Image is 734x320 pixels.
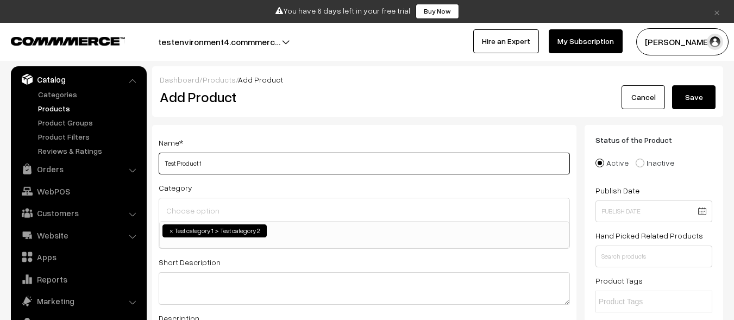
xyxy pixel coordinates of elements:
img: COMMMERCE [11,37,125,45]
a: × [710,5,724,18]
a: Products [203,75,236,84]
button: [PERSON_NAME] [636,28,729,55]
img: user [707,34,723,50]
span: × [170,226,173,236]
a: Product Filters [35,131,143,142]
input: Search products [595,246,712,267]
a: Hire an Expert [473,29,539,53]
a: WebPOS [14,181,143,201]
a: Categories [35,89,143,100]
a: Cancel [622,85,665,109]
label: Product Tags [595,275,643,286]
div: / / [160,74,716,85]
a: Reviews & Ratings [35,145,143,156]
input: Name [159,153,570,174]
label: Hand Picked Related Products [595,230,703,241]
a: Orders [14,159,143,179]
label: Category [159,182,192,193]
a: Customers [14,203,143,223]
a: My Subscription [549,29,623,53]
span: Add Product [238,75,283,84]
div: You have 6 days left in your free trial [4,4,730,19]
a: Products [35,103,143,114]
li: Test category 1 > Test category 2 [162,224,267,237]
button: Save [672,85,716,109]
a: Website [14,225,143,245]
span: Status of the Product [595,135,685,145]
h2: Add Product [160,89,573,105]
a: Catalog [14,70,143,89]
a: Buy Now [416,4,459,19]
label: Active [595,157,629,168]
button: testenvironment4.commmerc… [120,28,318,55]
input: Product Tags [599,296,694,308]
label: Inactive [636,157,674,168]
input: Choose option [164,203,565,218]
label: Publish Date [595,185,639,196]
a: Dashboard [160,75,199,84]
input: Publish Date [595,200,712,222]
a: Reports [14,269,143,289]
label: Short Description [159,256,221,268]
label: Name [159,137,183,148]
a: COMMMERCE [11,34,106,47]
a: Apps [14,247,143,267]
a: Product Groups [35,117,143,128]
a: Marketing [14,291,143,311]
